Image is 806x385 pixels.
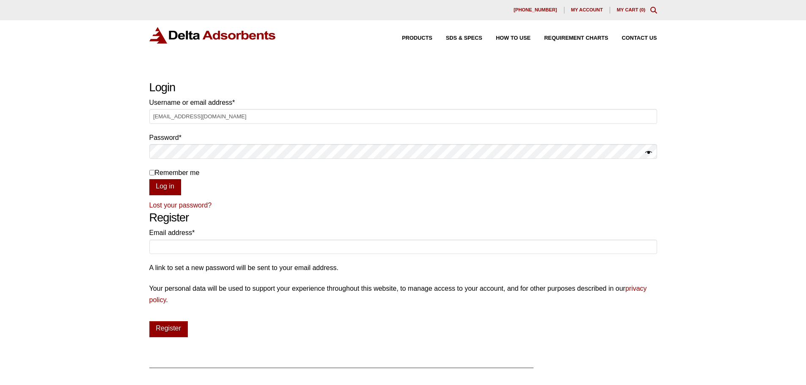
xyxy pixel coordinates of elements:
img: Delta Adsorbents [149,27,276,44]
span: [PHONE_NUMBER] [514,8,557,12]
label: Email address [149,227,657,238]
label: Password [149,132,657,143]
p: Your personal data will be used to support your experience throughout this website, to manage acc... [149,283,657,306]
button: Register [149,321,188,337]
span: SDS & SPECS [446,35,482,41]
button: Show password [645,147,652,159]
span: 0 [641,7,644,12]
input: Remember me [149,170,155,175]
a: My account [564,7,610,14]
a: SDS & SPECS [432,35,482,41]
span: Remember me [155,169,200,176]
a: Requirement Charts [531,35,608,41]
span: Requirement Charts [544,35,608,41]
a: How to Use [482,35,531,41]
h2: Login [149,81,657,95]
a: My Cart (0) [617,7,646,12]
button: Log in [149,179,181,195]
div: Toggle Modal Content [650,7,657,14]
a: Contact Us [608,35,657,41]
label: Username or email address [149,97,657,108]
span: Contact Us [622,35,657,41]
span: How to Use [496,35,531,41]
h2: Register [149,211,657,225]
span: My account [571,8,603,12]
span: Products [402,35,432,41]
a: Products [388,35,432,41]
a: [PHONE_NUMBER] [507,7,564,14]
a: privacy policy [149,285,647,303]
p: A link to set a new password will be sent to your email address. [149,262,657,273]
a: Lost your password? [149,202,212,209]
